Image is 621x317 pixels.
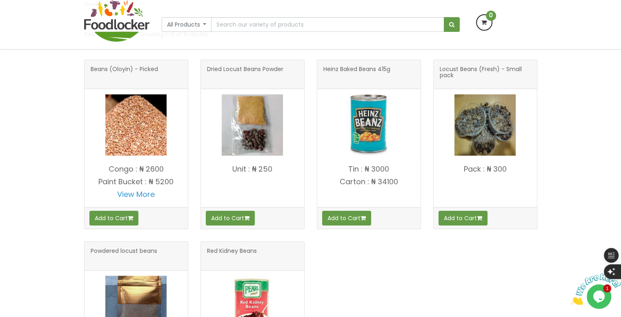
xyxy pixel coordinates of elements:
[317,165,421,173] p: Tin : ₦ 3000
[222,94,283,156] img: Dried Locust Beans Powder
[201,165,304,173] p: Unit : ₦ 250
[434,165,537,173] p: Pack : ₦ 300
[85,178,188,186] p: Paint Bucket : ₦ 5200
[317,178,421,186] p: Carton : ₦ 34100
[105,94,167,156] img: Beans (Oloyin) - Picked
[322,211,371,225] button: Add to Cart
[440,66,531,83] span: Locust Beans (Fresh) - Small pack
[207,66,283,83] span: Dried Locust Beans Powder
[211,17,444,32] input: Search our variety of products
[486,11,496,21] span: 0
[244,215,249,221] i: Add to cart
[206,211,255,225] button: Add to Cart
[570,266,621,305] iframe: chat widget
[91,66,158,83] span: Beans (Oloyin) - Picked
[323,66,390,83] span: Heinz Baked Beans 415g
[361,215,366,221] i: Add to cart
[477,215,482,221] i: Add to cart
[128,215,133,221] i: Add to cart
[117,189,155,199] a: View More
[438,211,487,225] button: Add to Cart
[91,248,157,264] span: Powdered locust beans
[454,94,516,156] img: Locust Beans (Fresh) - Small pack
[338,94,399,156] img: Heinz Baked Beans 415g
[162,17,212,32] button: All Products
[207,248,257,264] span: Red Kidney Beans
[89,211,138,225] button: Add to Cart
[85,165,188,173] p: Congo : ₦ 2600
